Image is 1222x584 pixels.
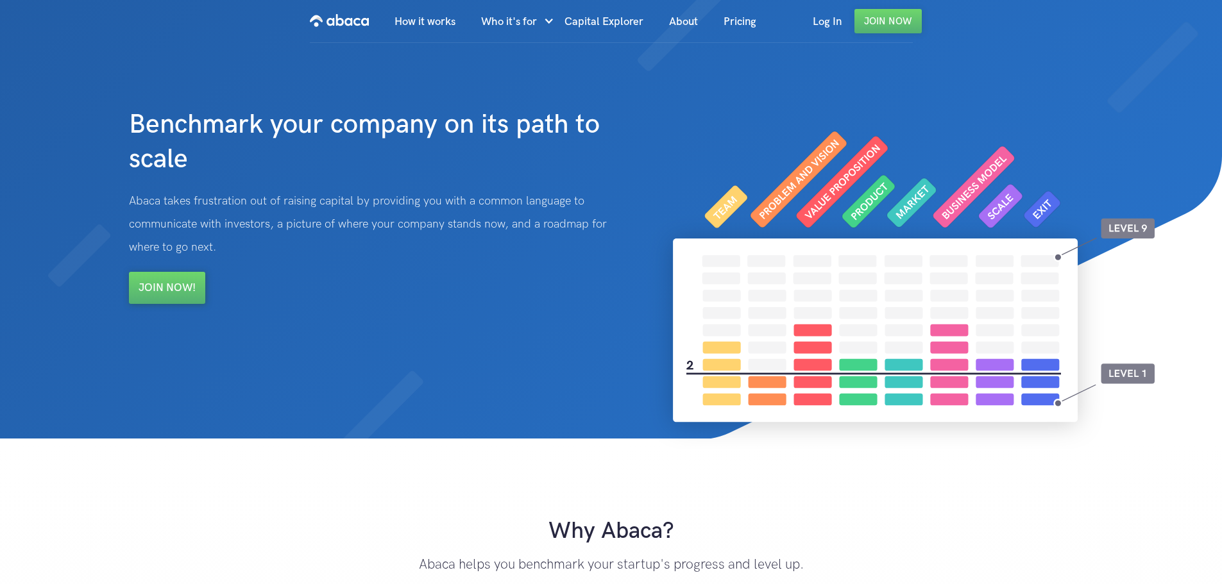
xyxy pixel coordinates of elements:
[310,10,369,31] img: Abaca logo
[548,517,674,545] strong: Why Abaca?
[854,9,922,33] a: Join Now
[129,190,629,259] p: Abaca takes frustration out of raising capital by providing you with a common language to communi...
[129,272,205,304] a: Join Now!
[129,108,600,176] strong: Benchmark your company on its path to scale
